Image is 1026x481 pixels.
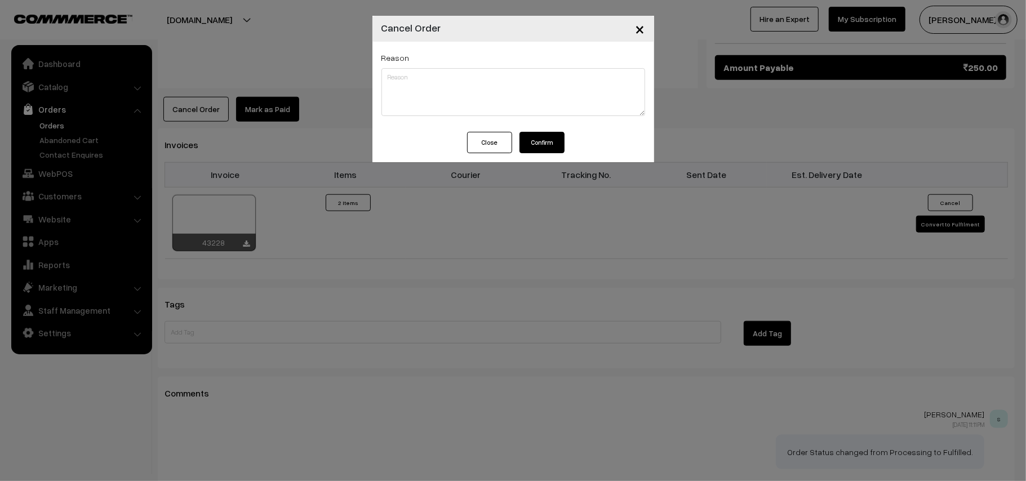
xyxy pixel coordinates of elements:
[627,11,654,46] button: Close
[381,52,410,64] label: Reason
[636,18,645,39] span: ×
[467,132,512,153] button: Close
[381,20,441,35] h4: Cancel Order
[519,132,565,153] button: Confirm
